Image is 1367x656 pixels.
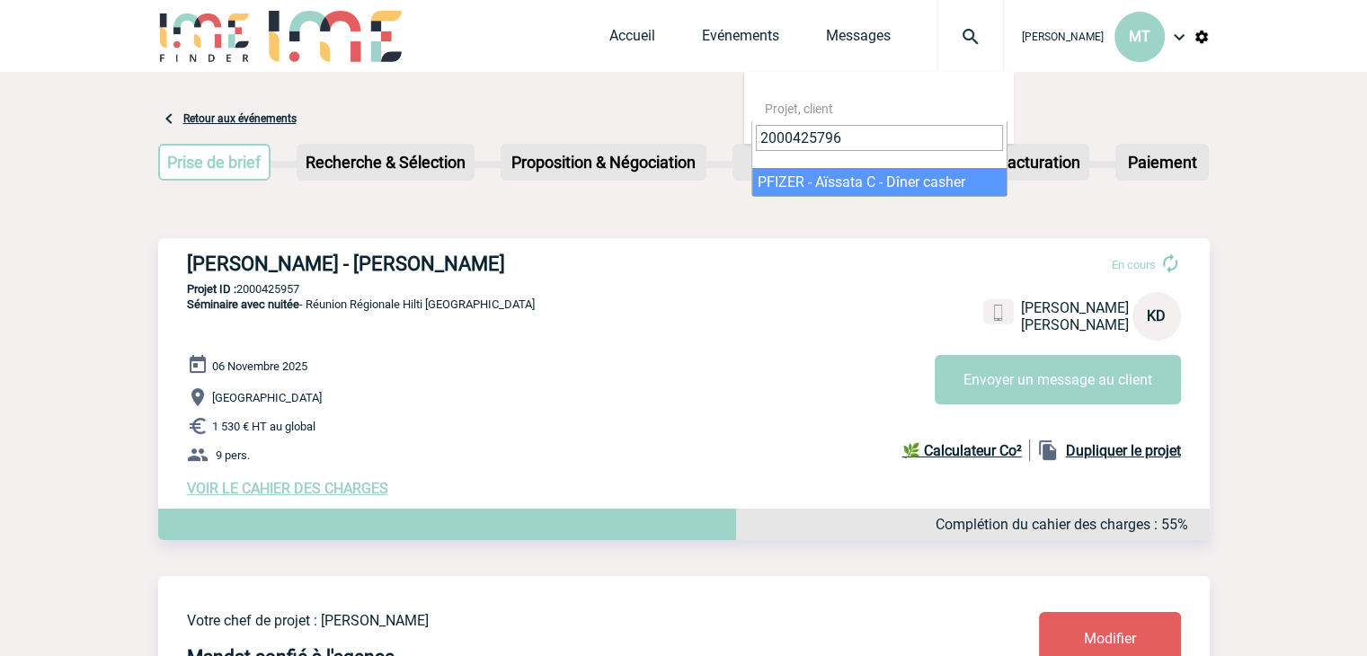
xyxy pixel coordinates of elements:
[702,27,779,52] a: Evénements
[752,168,1007,196] li: PFIZER - Aïssata C - Dîner casher
[1021,316,1129,333] span: [PERSON_NAME]
[1066,442,1181,459] b: Dupliquer le projet
[216,448,250,462] span: 9 pers.
[1021,299,1129,316] span: [PERSON_NAME]
[212,420,315,433] span: 1 530 € HT au global
[1112,258,1156,271] span: En cours
[187,297,535,311] span: - Réunion Régionale Hilti [GEOGRAPHIC_DATA]
[902,439,1030,461] a: 🌿 Calculateur Co²
[1037,439,1059,461] img: file_copy-black-24dp.png
[826,27,891,52] a: Messages
[158,282,1210,296] p: 2000425957
[183,112,297,125] a: Retour aux événements
[1117,146,1207,179] p: Paiement
[1129,28,1150,45] span: MT
[502,146,705,179] p: Proposition & Négociation
[187,612,933,629] p: Votre chef de projet : [PERSON_NAME]
[187,282,236,296] b: Projet ID :
[160,146,270,179] p: Prise de brief
[1147,307,1166,324] span: KD
[734,146,824,179] p: Devis
[158,11,252,62] img: IME-Finder
[935,355,1181,404] button: Envoyer un message au client
[609,27,655,52] a: Accueil
[187,480,388,497] a: VOIR LE CAHIER DES CHARGES
[1084,630,1136,647] span: Modifier
[298,146,473,179] p: Recherche & Sélection
[187,297,299,311] span: Séminaire avec nuitée
[765,102,833,116] span: Projet, client
[991,146,1087,179] p: Facturation
[212,359,307,373] span: 06 Novembre 2025
[212,391,322,404] span: [GEOGRAPHIC_DATA]
[1022,31,1104,43] span: [PERSON_NAME]
[902,442,1022,459] b: 🌿 Calculateur Co²
[187,253,726,275] h3: [PERSON_NAME] - [PERSON_NAME]
[990,305,1007,321] img: portable.png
